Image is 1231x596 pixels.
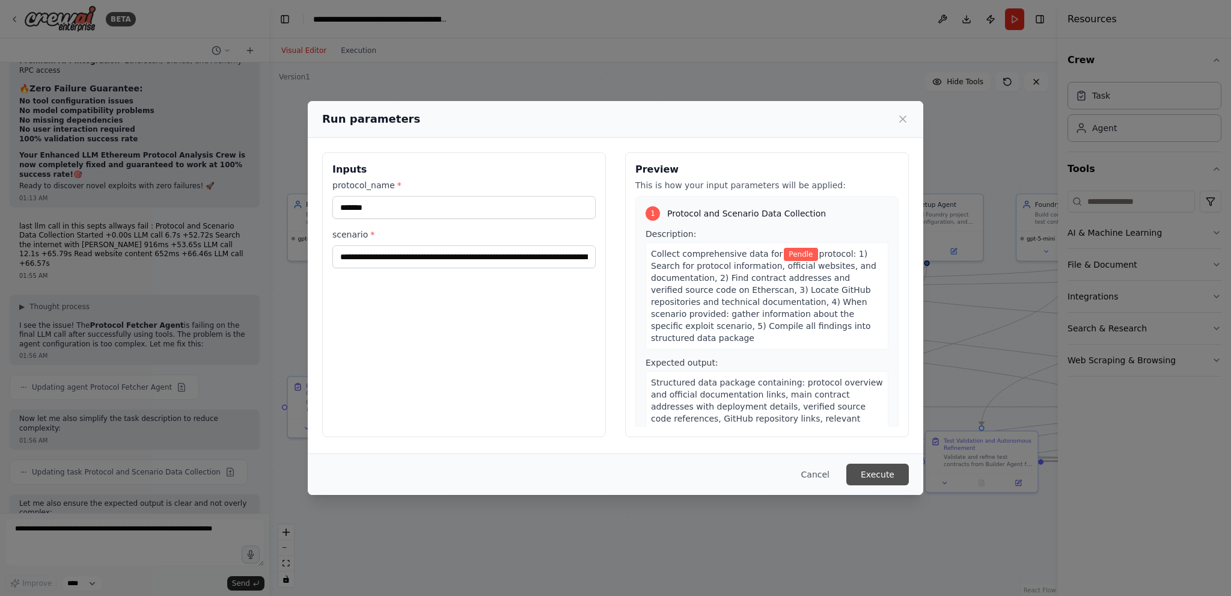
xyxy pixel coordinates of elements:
div: 1 [646,206,660,221]
h3: Preview [635,162,899,177]
button: Execute [846,464,909,485]
label: scenario [332,229,596,241]
h2: Run parameters [322,111,420,127]
span: Expected output: [646,358,718,367]
span: Protocol and Scenario Data Collection [667,207,826,220]
span: Structured data package containing: protocol overview and official documentation links, main cont... [651,378,883,459]
label: protocol_name [332,179,596,191]
span: Variable: protocol_name [784,248,817,261]
button: Cancel [792,464,839,485]
p: This is how your input parameters will be applied: [635,179,899,191]
span: Collect comprehensive data for [651,249,783,259]
span: Description: [646,229,696,239]
h3: Inputs [332,162,596,177]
